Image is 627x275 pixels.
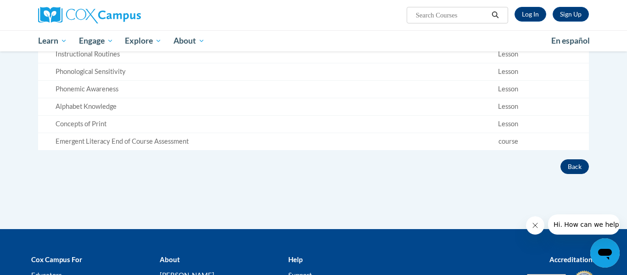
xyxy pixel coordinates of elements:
[38,7,213,23] a: Cox Campus
[119,30,168,51] a: Explore
[428,98,589,115] td: Lesson
[428,81,589,98] td: Lesson
[56,137,424,146] div: Emergent Literacy End of Course Assessment
[24,30,603,51] div: Main menu
[168,30,211,51] a: About
[549,255,596,264] b: Accreditations
[428,46,589,63] td: Lesson
[31,255,82,264] b: Cox Campus For
[515,7,546,22] a: Log In
[415,10,488,21] input: Search Courses
[56,102,424,112] div: Alphabet Knowledge
[56,50,424,59] div: Instructional Routines
[488,10,502,21] button: Search
[288,255,302,264] b: Help
[428,115,589,133] td: Lesson
[56,84,424,94] div: Phonemic Awareness
[32,30,73,51] a: Learn
[38,7,141,23] img: Cox Campus
[56,67,424,77] div: Phonological Sensitivity
[548,214,620,235] iframe: Message from company
[545,31,596,51] a: En español
[174,35,205,46] span: About
[160,255,180,264] b: About
[428,133,589,150] td: course
[125,35,162,46] span: Explore
[553,7,589,22] a: Register
[560,159,589,174] button: Back
[526,216,544,235] iframe: Close message
[73,30,119,51] a: Engage
[79,35,113,46] span: Engage
[38,35,67,46] span: Learn
[551,36,590,45] span: En español
[428,63,589,81] td: Lesson
[56,119,424,129] div: Concepts of Print
[590,238,620,268] iframe: Button to launch messaging window
[6,6,74,14] span: Hi. How can we help?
